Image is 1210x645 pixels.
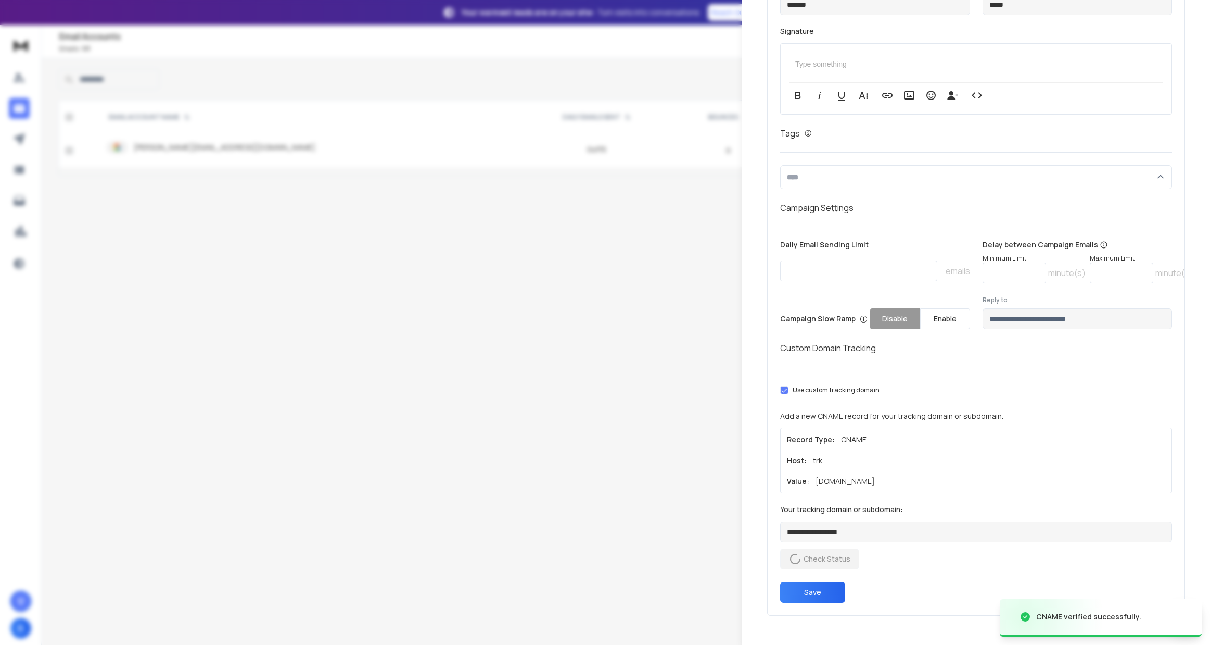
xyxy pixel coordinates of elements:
[1048,267,1086,279] p: minute(s)
[787,476,809,487] h1: Value:
[780,127,800,140] h1: Tags
[854,85,873,106] button: More Text
[1036,612,1141,622] div: CNAME verified successfully.
[780,411,1172,421] p: Add a new CNAME record for your tracking domain or subdomain.
[780,582,845,603] button: Save
[813,455,822,466] p: trk
[967,85,987,106] button: Code View
[810,85,830,106] button: Italic (⌘I)
[780,202,1172,214] h1: Campaign Settings
[841,435,867,445] p: CNAME
[943,85,963,106] button: Insert Unsubscribe Link
[780,506,1172,513] label: Your tracking domain or subdomain:
[983,254,1086,263] p: Minimum Limit
[1155,267,1193,279] p: minute(s)
[870,308,920,329] button: Disable
[793,386,880,394] label: Use custom tracking domain
[816,476,875,487] p: [DOMAIN_NAME]
[920,308,970,329] button: Enable
[983,240,1193,250] p: Delay between Campaign Emails
[946,265,970,277] p: emails
[780,240,970,254] p: Daily Email Sending Limit
[780,342,1172,354] h1: Custom Domain Tracking
[877,85,897,106] button: Insert Link (⌘K)
[787,435,835,445] h1: Record Type:
[787,455,807,466] h1: Host:
[780,314,868,324] p: Campaign Slow Ramp
[832,85,851,106] button: Underline (⌘U)
[780,28,1172,35] label: Signature
[899,85,919,106] button: Insert Image (⌘P)
[788,85,808,106] button: Bold (⌘B)
[983,296,1173,304] label: Reply to
[1090,254,1193,263] p: Maximum Limit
